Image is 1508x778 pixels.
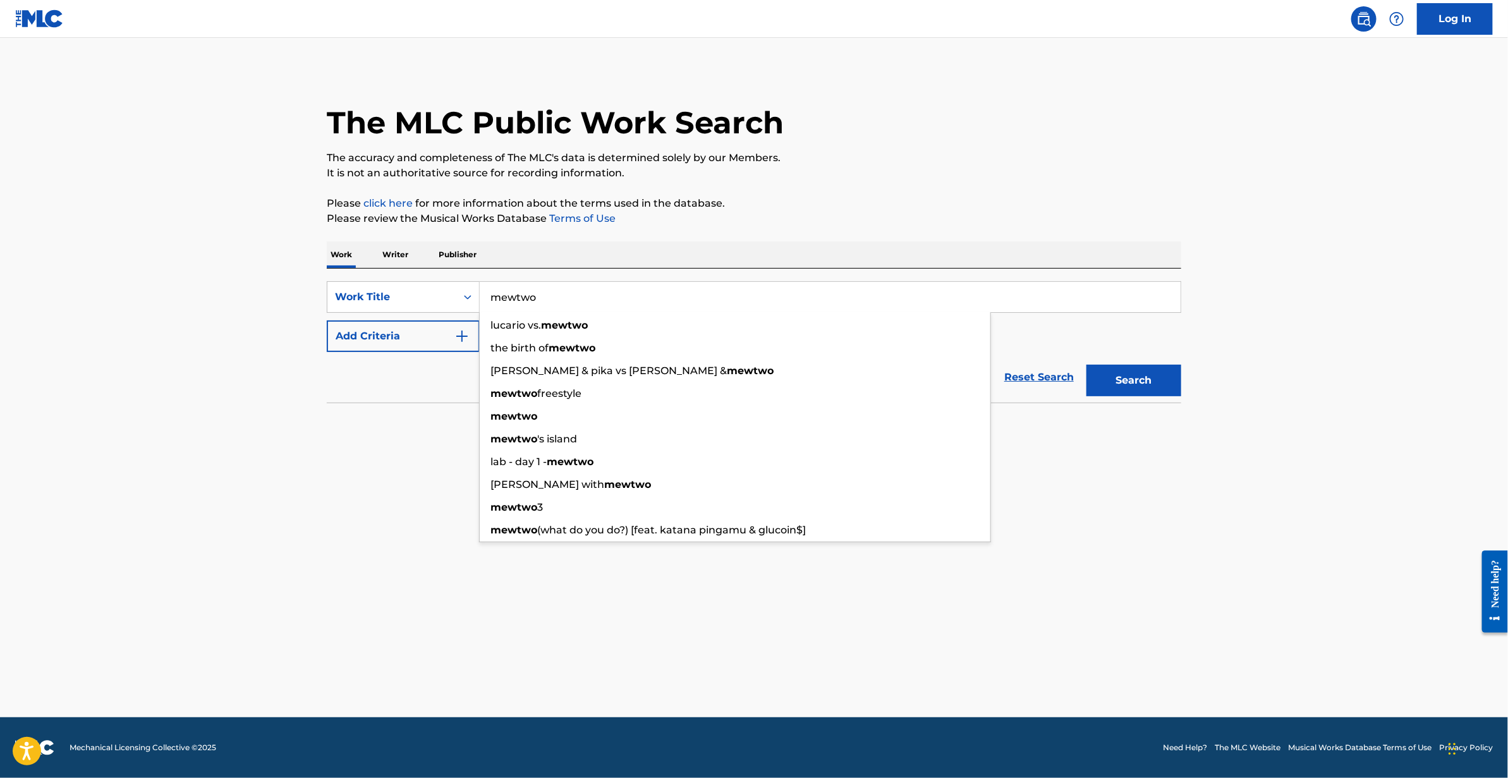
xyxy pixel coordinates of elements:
[1086,365,1181,396] button: Search
[541,319,588,331] strong: mewtwo
[727,365,774,377] strong: mewtwo
[490,501,537,513] strong: mewtwo
[1445,717,1508,778] iframe: Chat Widget
[1215,742,1280,753] a: The MLC Website
[1449,730,1456,768] div: Drag
[327,196,1181,211] p: Please for more information about the terms used in the database.
[1439,742,1493,753] a: Privacy Policy
[1163,742,1207,753] a: Need Help?
[490,433,537,445] strong: mewtwo
[490,456,547,468] span: lab - day 1 -
[537,387,581,399] span: freestyle
[537,433,577,445] span: 's island
[327,241,356,268] p: Work
[604,478,651,490] strong: mewtwo
[327,150,1181,166] p: The accuracy and completeness of The MLC's data is determined solely by our Members.
[490,410,537,422] strong: mewtwo
[1288,742,1432,753] a: Musical Works Database Terms of Use
[1473,540,1508,642] iframe: Resource Center
[327,166,1181,181] p: It is not an authoritative source for recording information.
[327,211,1181,226] p: Please review the Musical Works Database
[1351,6,1377,32] a: Public Search
[327,320,480,352] button: Add Criteria
[490,387,537,399] strong: mewtwo
[549,342,595,354] strong: mewtwo
[15,9,64,28] img: MLC Logo
[537,524,806,536] span: (what do you do?) [feat. katana pingamu & glucoin$]
[15,740,54,755] img: logo
[490,365,727,377] span: [PERSON_NAME] & pika vs [PERSON_NAME] &
[490,319,541,331] span: lucario vs.
[327,104,784,142] h1: The MLC Public Work Search
[1356,11,1371,27] img: search
[547,456,593,468] strong: mewtwo
[70,742,216,753] span: Mechanical Licensing Collective © 2025
[537,501,543,513] span: 3
[1389,11,1404,27] img: help
[490,478,604,490] span: [PERSON_NAME] with
[363,197,413,209] a: click here
[454,329,470,344] img: 9d2ae6d4665cec9f34b9.svg
[1384,6,1409,32] div: Help
[547,212,616,224] a: Terms of Use
[1417,3,1493,35] a: Log In
[490,524,537,536] strong: mewtwo
[998,363,1080,391] a: Reset Search
[490,342,549,354] span: the birth of
[327,281,1181,403] form: Search Form
[435,241,480,268] p: Publisher
[379,241,412,268] p: Writer
[335,289,449,305] div: Work Title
